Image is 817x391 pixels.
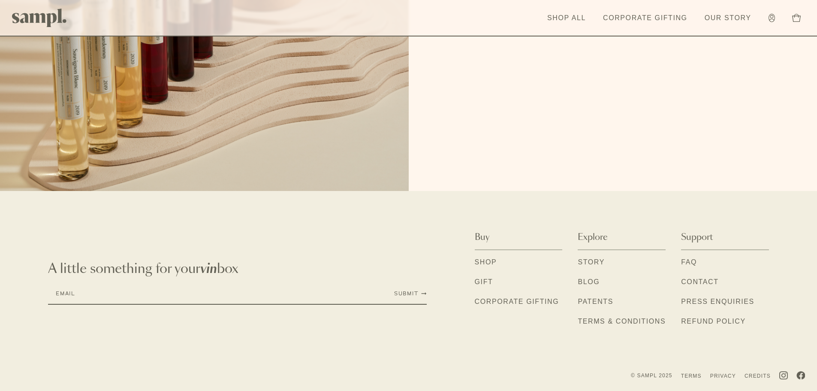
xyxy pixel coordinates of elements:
[681,257,697,268] a: FAQ
[681,316,746,327] a: Refund Policy
[475,231,489,243] span: Buy
[681,250,769,341] div: Support
[578,257,605,268] a: Story
[578,225,666,250] button: Explore
[578,231,608,243] span: Explore
[12,9,67,27] img: Sampl logo
[681,373,702,379] a: Terms
[578,277,600,288] a: Blog
[681,225,769,250] button: Support
[200,263,217,276] em: vin
[394,290,427,297] button: Submit Newsletter Signup
[475,277,493,288] a: Gift
[578,297,613,308] a: Patents
[631,370,771,381] ul: policy links
[796,371,805,380] img: Facebook
[681,277,718,288] a: Contact
[745,373,771,379] a: Credits
[475,297,559,308] a: Corporate Gifting
[475,250,563,321] div: Buy
[710,373,736,379] a: Privacy
[700,9,756,27] a: Our Story
[475,257,497,268] a: Shop
[681,231,713,243] span: Support
[48,261,427,277] p: A little something for your box
[543,9,590,27] a: Shop All
[599,9,692,27] a: Corporate Gifting
[779,371,788,380] img: Instagram
[681,297,754,308] a: Press Enquiries
[779,371,805,380] ul: social links
[578,316,666,327] a: Terms & Conditions
[475,225,563,250] button: Buy
[631,372,672,379] li: © Sampl 2025
[578,250,666,341] div: Explore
